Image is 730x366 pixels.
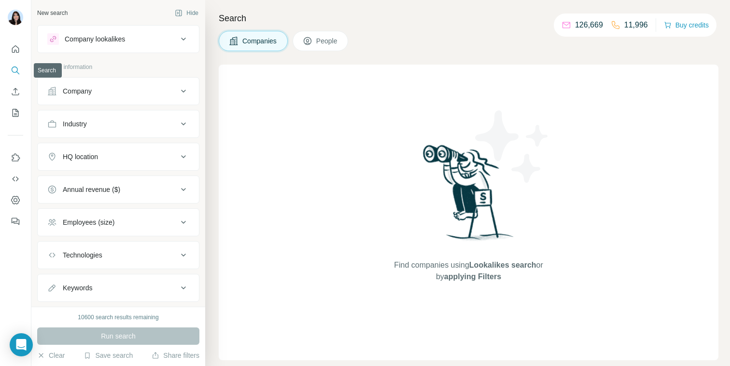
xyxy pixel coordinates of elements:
span: applying Filters [444,272,501,281]
div: Industry [63,119,87,129]
button: Clear [37,351,65,360]
div: Open Intercom Messenger [10,333,33,356]
p: 126,669 [575,19,603,31]
button: Company [38,80,199,103]
div: Company lookalikes [65,34,125,44]
button: HQ location [38,145,199,168]
h4: Search [219,12,718,25]
button: Use Surfe on LinkedIn [8,149,23,166]
span: Find companies using or by [391,259,546,283]
button: Buy credits [664,18,709,32]
div: Technologies [63,250,102,260]
div: New search [37,9,68,17]
button: Keywords [38,276,199,299]
div: 10600 search results remaining [78,313,158,322]
img: Avatar [8,10,23,25]
button: Hide [168,6,205,20]
button: Enrich CSV [8,83,23,100]
button: Industry [38,112,199,136]
button: Save search [84,351,133,360]
div: HQ location [63,152,98,162]
span: People [316,36,338,46]
img: Surfe Illustration - Woman searching with binoculars [419,142,519,250]
button: Annual revenue ($) [38,178,199,201]
div: Employees (size) [63,217,114,227]
button: Share filters [152,351,199,360]
button: Dashboard [8,191,23,209]
span: Lookalikes search [469,261,536,269]
span: Companies [242,36,278,46]
button: Search [8,62,23,79]
p: Company information [37,63,199,71]
div: Company [63,86,92,96]
button: Use Surfe API [8,170,23,188]
img: Surfe Illustration - Stars [469,103,556,190]
div: Keywords [63,283,92,293]
button: Feedback [8,213,23,230]
button: My lists [8,104,23,122]
button: Technologies [38,244,199,267]
button: Quick start [8,41,23,58]
p: 11,996 [624,19,648,31]
button: Company lookalikes [38,27,199,51]
button: Employees (size) [38,211,199,234]
div: Annual revenue ($) [63,185,120,194]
